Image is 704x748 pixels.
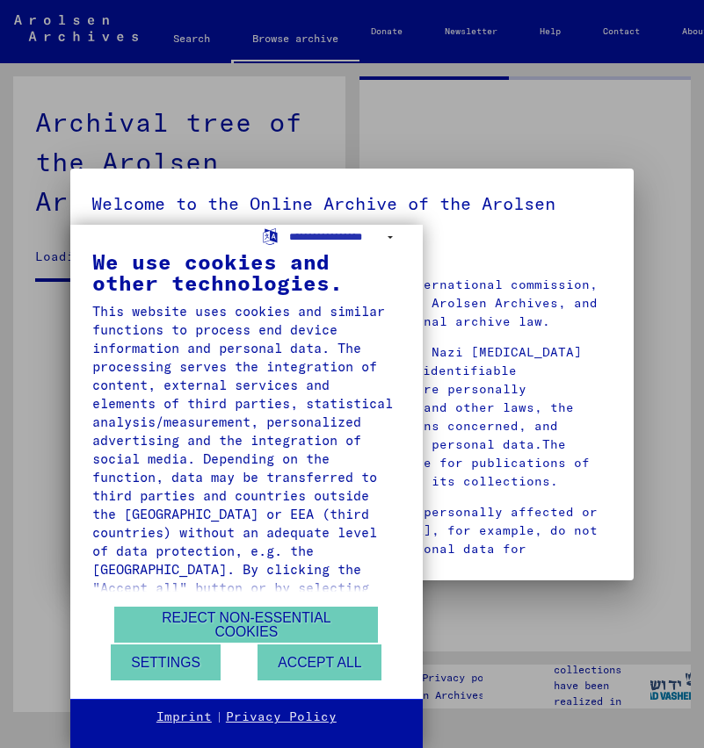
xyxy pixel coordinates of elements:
button: Reject non-essential cookies [114,607,378,643]
div: This website uses cookies and similar functions to process end device information and personal da... [92,302,401,708]
button: Settings [111,644,221,680]
a: Imprint [156,708,212,726]
button: Accept all [258,644,381,680]
div: We use cookies and other technologies. [92,251,401,293]
a: Privacy Policy [226,708,337,726]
